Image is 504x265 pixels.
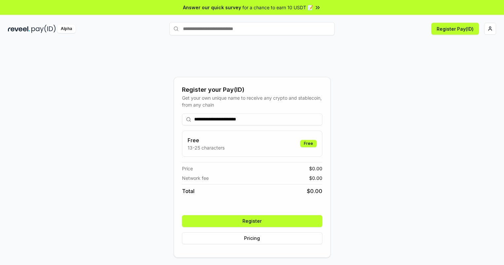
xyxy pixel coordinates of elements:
[309,175,322,182] span: $ 0.00
[8,25,30,33] img: reveel_dark
[57,25,76,33] div: Alpha
[242,4,313,11] span: for a chance to earn 10 USDT 📝
[300,140,317,147] div: Free
[182,187,195,195] span: Total
[182,215,322,227] button: Register
[307,187,322,195] span: $ 0.00
[183,4,241,11] span: Answer our quick survey
[188,144,225,151] p: 13-25 characters
[182,175,209,182] span: Network fee
[431,23,479,35] button: Register Pay(ID)
[182,85,322,94] div: Register your Pay(ID)
[188,136,225,144] h3: Free
[182,165,193,172] span: Price
[309,165,322,172] span: $ 0.00
[182,232,322,244] button: Pricing
[31,25,56,33] img: pay_id
[182,94,322,108] div: Get your own unique name to receive any crypto and stablecoin, from any chain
